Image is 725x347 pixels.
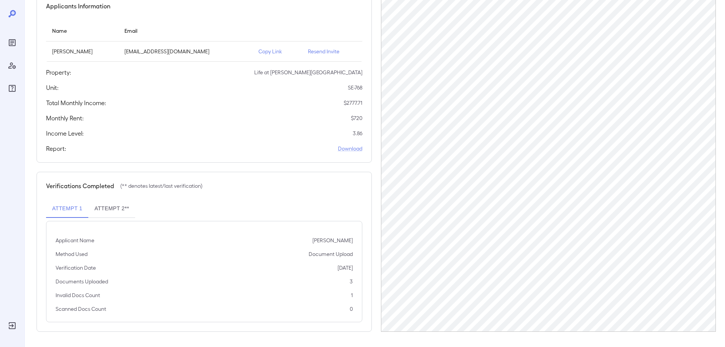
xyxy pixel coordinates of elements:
p: 3.86 [353,130,362,137]
p: [EMAIL_ADDRESS][DOMAIN_NAME] [124,48,246,55]
p: Applicant Name [56,237,94,244]
h5: Verifications Completed [46,181,114,190]
p: Document Upload [309,250,353,258]
p: Documents Uploaded [56,278,108,285]
th: Name [46,20,118,42]
p: Method Used [56,250,88,258]
p: Resend Invite [308,48,356,55]
p: Invalid Docs Count [56,291,100,299]
h5: Property: [46,68,71,77]
h5: Total Monthly Income: [46,98,106,107]
p: Verification Date [56,264,96,272]
p: 3 [350,278,353,285]
p: Copy Link [258,48,296,55]
div: Reports [6,37,18,49]
p: Scanned Docs Count [56,305,106,313]
p: $ 720 [351,114,362,122]
th: Email [118,20,252,42]
div: Manage Users [6,59,18,72]
p: 0 [350,305,353,313]
button: Attempt 1 [46,200,88,218]
p: Life at [PERSON_NAME][GEOGRAPHIC_DATA] [254,69,362,76]
h5: Monthly Rent: [46,114,84,123]
p: [PERSON_NAME] [52,48,112,55]
h5: Applicants Information [46,2,110,11]
button: Attempt 2** [88,200,135,218]
h5: Income Level: [46,129,84,138]
p: 1 [351,291,353,299]
p: [DATE] [338,264,353,272]
h5: Unit: [46,83,59,92]
h5: Report: [46,144,66,153]
p: (** denotes latest/last verification) [120,182,202,190]
a: Download [338,145,362,152]
div: FAQ [6,82,18,94]
p: [PERSON_NAME] [312,237,353,244]
p: $ 2777.71 [344,99,362,107]
div: Log Out [6,320,18,332]
table: simple table [46,20,362,62]
p: SE-768 [348,84,362,91]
